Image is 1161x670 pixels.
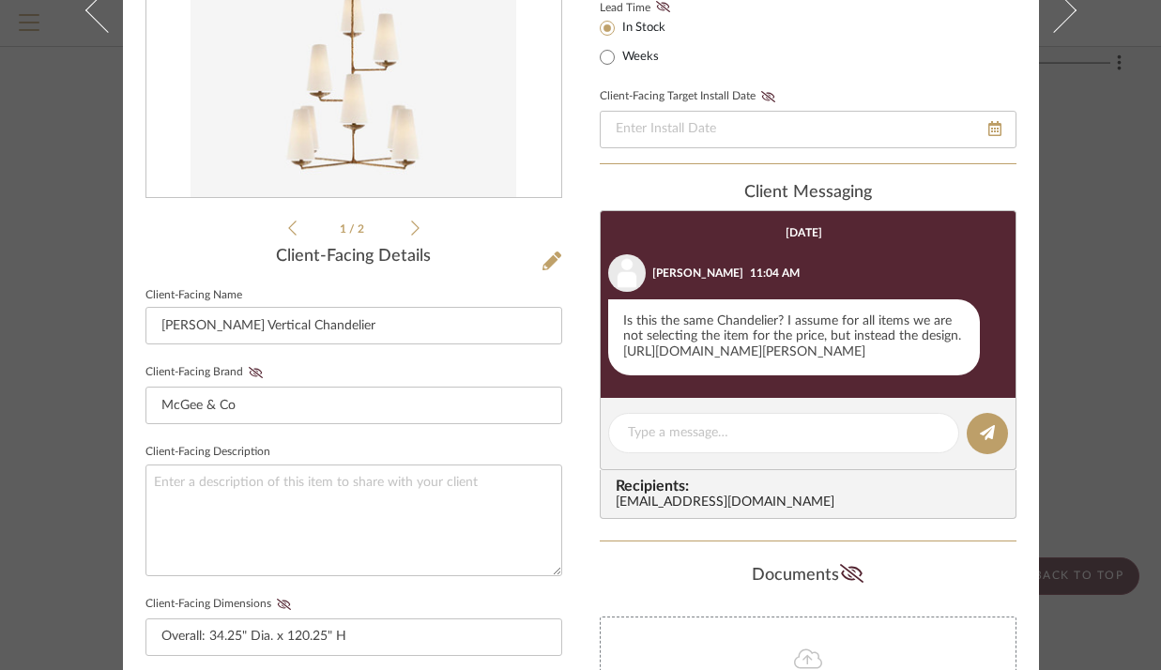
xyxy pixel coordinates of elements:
[616,495,1008,510] div: [EMAIL_ADDRESS][DOMAIN_NAME]
[145,247,562,267] div: Client-Facing Details
[619,20,665,37] label: In Stock
[623,345,865,358] a: [URL][DOMAIN_NAME][PERSON_NAME]
[756,90,781,103] button: Client-Facing Target Install Date
[145,307,562,344] input: Enter Client-Facing Item Name
[145,291,242,300] label: Client-Facing Name
[608,299,980,375] div: Is this the same Chandelier? I assume for all items we are not selecting the item for the price, ...
[340,223,349,235] span: 1
[145,366,268,379] label: Client-Facing Brand
[600,560,1016,590] div: Documents
[600,16,696,69] mat-radio-group: Select item type
[616,478,1008,495] span: Recipients:
[349,223,358,235] span: /
[608,254,646,292] img: user_avatar.png
[600,90,781,103] label: Client-Facing Target Install Date
[750,265,800,282] div: 11:04 AM
[145,618,562,656] input: Enter item dimensions
[652,265,743,282] div: [PERSON_NAME]
[786,226,822,239] div: [DATE]
[600,183,1016,204] div: client Messaging
[145,598,297,611] label: Client-Facing Dimensions
[271,598,297,611] button: Client-Facing Dimensions
[243,366,268,379] button: Client-Facing Brand
[145,387,562,424] input: Enter Client-Facing Brand
[619,49,659,66] label: Weeks
[600,111,1016,148] input: Enter Install Date
[145,448,270,457] label: Client-Facing Description
[358,223,367,235] span: 2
